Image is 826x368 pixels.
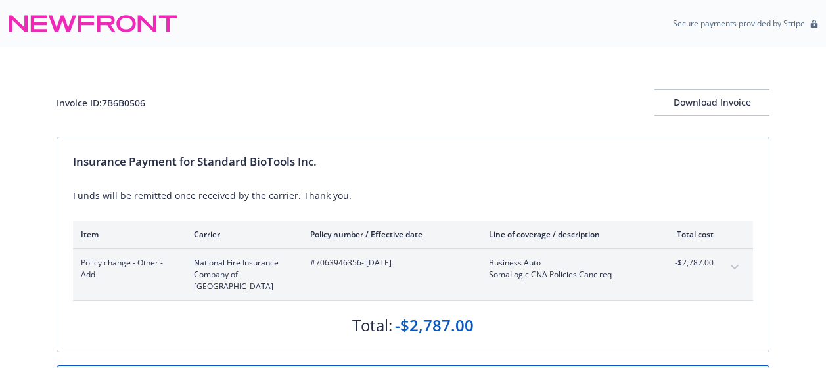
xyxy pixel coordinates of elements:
[352,314,392,336] div: Total:
[73,249,753,300] div: Policy change - Other - AddNational Fire Insurance Company of [GEOGRAPHIC_DATA]#7063946356- [DATE...
[194,257,289,292] span: National Fire Insurance Company of [GEOGRAPHIC_DATA]
[395,314,474,336] div: -$2,787.00
[57,96,145,110] div: Invoice ID: 7B6B0506
[489,269,643,281] span: SomaLogic CNA Policies Canc req
[81,229,173,240] div: Item
[489,257,643,269] span: Business Auto
[73,189,753,202] div: Funds will be remitted once received by the carrier. Thank you.
[489,257,643,281] span: Business AutoSomaLogic CNA Policies Canc req
[673,18,805,29] p: Secure payments provided by Stripe
[73,153,753,170] div: Insurance Payment for Standard BioTools Inc.
[81,257,173,281] span: Policy change - Other - Add
[489,229,643,240] div: Line of coverage / description
[654,90,769,115] div: Download Invoice
[654,89,769,116] button: Download Invoice
[194,229,289,240] div: Carrier
[664,229,714,240] div: Total cost
[310,257,468,269] span: #7063946356 - [DATE]
[310,229,468,240] div: Policy number / Effective date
